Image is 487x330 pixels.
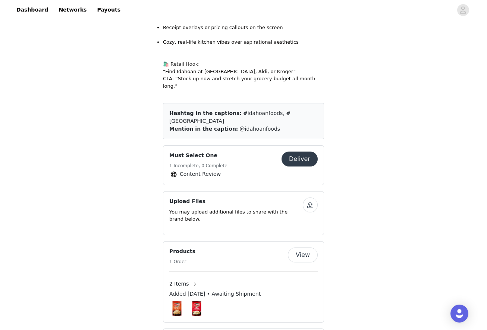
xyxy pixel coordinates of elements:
[54,1,91,18] a: Networks
[450,305,468,323] div: Open Intercom Messenger
[169,247,195,255] h4: Products
[163,68,324,90] p: “Find Idahoan at [GEOGRAPHIC_DATA], Aldi, or Kroger” CTA: “Stock up now and stretch your grocery ...
[180,170,221,178] span: Content Review
[169,110,242,116] span: Hashtag in the captions:
[459,4,466,16] div: avatar
[169,152,227,159] h4: Must Select One
[169,258,195,265] h5: 1 Order
[169,301,185,316] img: Idahoan® Four Cheese Mashed Potatoes, 4 oz (Pack of 12)
[163,38,324,53] p: Cozy, real-life kitchen vibes over aspirational aesthetics
[163,60,324,68] h3: 🛍️ Retail Hook:
[240,126,280,132] span: @idahoanfoods
[282,152,318,166] button: Deliver
[163,145,324,185] div: Must Select One
[169,126,238,132] span: Mention in the caption:
[169,208,303,223] p: You may upload additional files to share with the brand below.
[163,24,324,38] p: Receipt overlays or pricing callouts on the screen
[169,162,227,169] h5: 1 Incomplete, 0 Complete
[163,241,324,323] div: Products
[189,301,204,316] img: Idahoan® Buttery Homestyle® Mashed Potatoes, 4 oz (Pack of 12)
[169,290,261,298] span: Added [DATE] • Awaiting Shipment
[169,197,303,205] h4: Upload Files
[92,1,125,18] a: Payouts
[12,1,53,18] a: Dashboard
[169,110,290,124] span: #idahoanfoods, #[GEOGRAPHIC_DATA]
[288,247,318,262] button: View
[169,280,189,288] span: 2 Items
